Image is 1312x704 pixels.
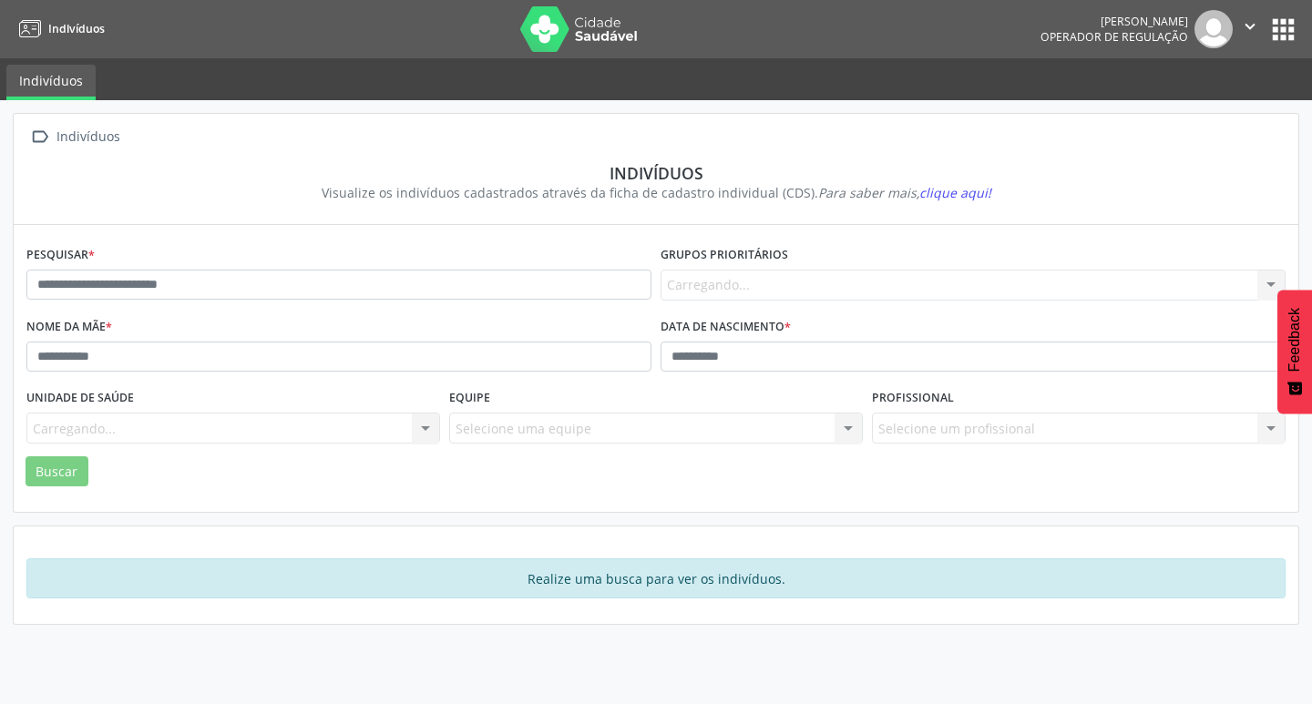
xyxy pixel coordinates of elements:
[39,163,1273,183] div: Indivíduos
[6,65,96,100] a: Indivíduos
[39,183,1273,202] div: Visualize os indivíduos cadastrados através da ficha de cadastro individual (CDS).
[13,14,105,44] a: Indivíduos
[818,184,991,201] i: Para saber mais,
[26,313,112,342] label: Nome da mãe
[1267,14,1299,46] button: apps
[26,124,53,150] i: 
[53,124,123,150] div: Indivíduos
[1240,16,1260,36] i: 
[26,124,123,150] a:  Indivíduos
[1233,10,1267,48] button: 
[1277,290,1312,413] button: Feedback - Mostrar pesquisa
[872,384,954,413] label: Profissional
[661,241,788,270] label: Grupos prioritários
[661,313,791,342] label: Data de nascimento
[1040,29,1188,45] span: Operador de regulação
[48,21,105,36] span: Indivíduos
[26,558,1286,598] div: Realize uma busca para ver os indivíduos.
[1040,14,1188,29] div: [PERSON_NAME]
[26,456,88,487] button: Buscar
[26,241,95,270] label: Pesquisar
[1286,308,1303,372] span: Feedback
[919,184,991,201] span: clique aqui!
[1194,10,1233,48] img: img
[26,384,134,413] label: Unidade de saúde
[449,384,490,413] label: Equipe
